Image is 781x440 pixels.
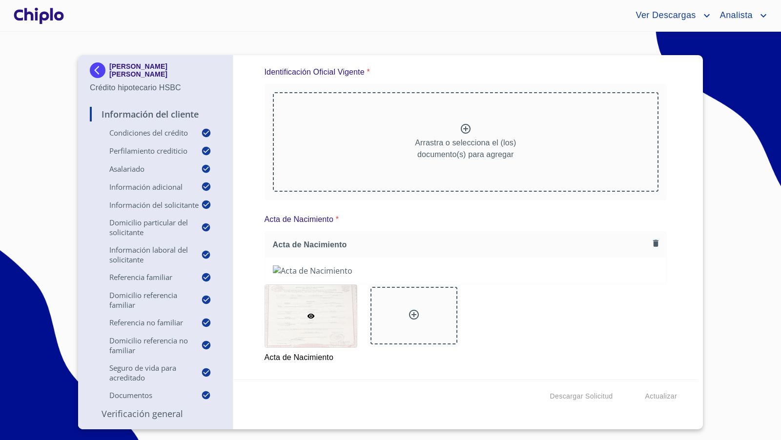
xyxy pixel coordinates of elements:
span: Descargar Solicitud [550,390,613,402]
p: Domicilio Particular del Solicitante [90,218,201,237]
p: Condiciones del Crédito [90,128,201,138]
p: Domicilio Referencia No Familiar [90,336,201,355]
p: Domicilio Referencia Familiar [90,290,201,310]
p: Referencia Familiar [90,272,201,282]
p: Crédito hipotecario HSBC [90,82,221,94]
p: Acta de Nacimiento [265,348,356,363]
span: Actualizar [645,390,677,402]
p: Asalariado [90,164,201,174]
button: account of current user [628,8,712,23]
p: Comprobante de Domicilio (máximo 60 días de antigüedad) [265,377,475,389]
span: Ver Descargas [628,8,700,23]
p: Documentos [90,390,201,400]
p: Información del Solicitante [90,200,201,210]
img: Acta de Nacimiento [273,265,659,276]
span: Analista [713,8,758,23]
p: Identificación Oficial Vigente [265,66,365,78]
p: Información adicional [90,182,201,192]
p: Dictamen del Crédito [90,427,221,439]
p: Seguro de Vida para Acreditado [90,363,201,382]
img: Docupass spot blue [90,62,109,78]
p: Referencia No Familiar [90,318,201,327]
p: Información Laboral del Solicitante [90,245,201,264]
button: Actualizar [641,387,681,405]
p: Perfilamiento crediticio [90,146,201,156]
button: account of current user [713,8,769,23]
span: Acta de Nacimiento [273,240,649,250]
p: Información del Cliente [90,108,221,120]
p: [PERSON_NAME] [PERSON_NAME] [109,62,221,78]
p: Arrastra o selecciona el (los) documento(s) para agregar [415,137,516,160]
p: Acta de Nacimiento [265,214,333,225]
button: Descargar Solicitud [546,387,617,405]
p: Verificación General [90,408,221,420]
div: [PERSON_NAME] [PERSON_NAME] [90,62,221,82]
